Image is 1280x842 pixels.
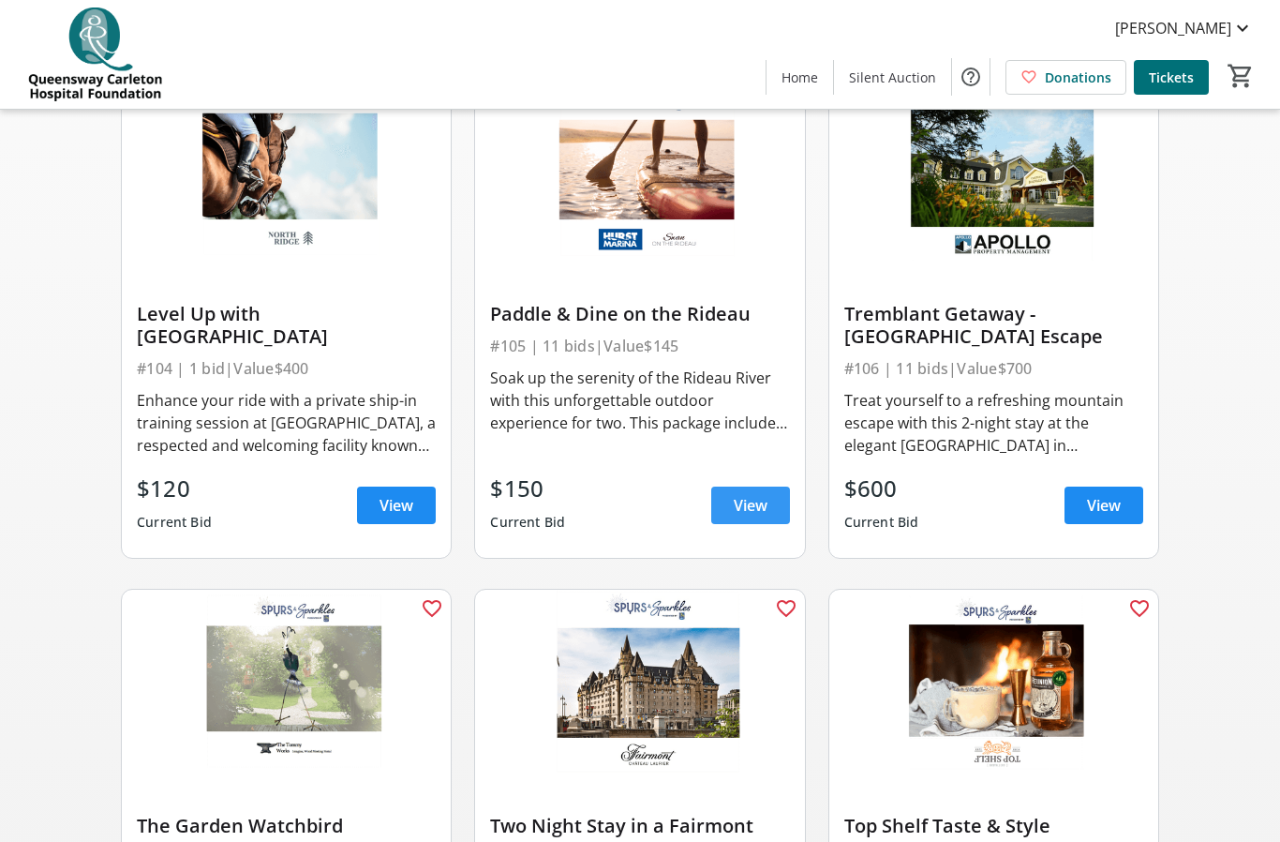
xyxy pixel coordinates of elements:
span: Tickets [1149,68,1194,87]
div: Enhance your ride with a private ship-in training session at [GEOGRAPHIC_DATA], a respected and w... [137,389,436,457]
div: Level Up with [GEOGRAPHIC_DATA] [137,303,436,348]
a: Silent Auction [834,60,951,95]
div: Treat yourself to a refreshing mountain escape with this 2-night stay at the elegant [GEOGRAPHIC_... [844,389,1143,457]
div: $600 [844,472,919,505]
div: #106 | 11 bids | Value $700 [844,355,1143,382]
button: [PERSON_NAME] [1100,13,1269,43]
img: The Garden Watchbird [122,590,451,775]
span: View [734,494,767,517]
mat-icon: favorite_outline [421,597,443,620]
a: Home [767,60,833,95]
div: Top Shelf Taste & Style [844,815,1143,837]
button: Help [952,58,990,96]
img: Tremblant Getaway - Chateau Beauvallon Escape [829,78,1158,263]
span: Donations [1045,68,1111,87]
div: Tremblant Getaway - [GEOGRAPHIC_DATA] Escape [844,303,1143,348]
div: Current Bid [137,505,212,539]
mat-icon: favorite_outline [775,597,797,620]
div: Current Bid [490,505,565,539]
a: Tickets [1134,60,1209,95]
div: Soak up the serenity of the Rideau River with this unforgettable outdoor experience for two. This... [490,367,789,434]
span: View [1087,494,1121,517]
a: View [357,487,436,524]
img: Top Shelf Taste & Style [829,590,1158,775]
button: Cart [1224,59,1258,93]
div: Current Bid [844,505,919,539]
img: Level Up with Northridge Farm [122,78,451,263]
div: #105 | 11 bids | Value $145 [490,333,789,359]
div: $120 [137,472,212,505]
div: The Garden Watchbird [137,815,436,837]
img: Paddle & Dine on the Rideau [475,78,804,263]
a: View [711,487,790,524]
mat-icon: favorite_outline [1128,597,1151,620]
span: Silent Auction [849,68,936,87]
img: Two Night Stay in a Fairmont Chateau Laurier Gold Room [475,590,804,775]
div: $150 [490,472,565,505]
a: Donations [1005,60,1126,95]
span: [PERSON_NAME] [1115,17,1231,39]
div: Paddle & Dine on the Rideau [490,303,789,325]
div: #104 | 1 bid | Value $400 [137,355,436,382]
a: View [1064,487,1143,524]
span: Home [781,68,818,87]
img: QCH Foundation's Logo [11,8,178,101]
span: View [380,494,413,517]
